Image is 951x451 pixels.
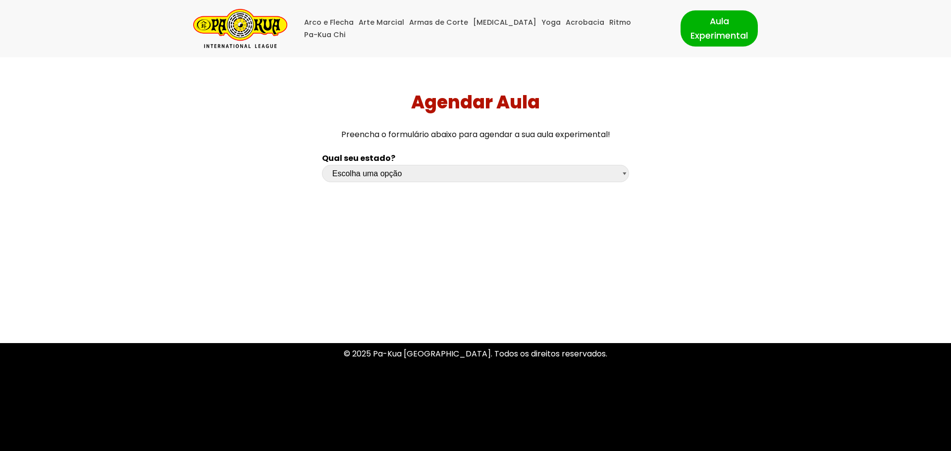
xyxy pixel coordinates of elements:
[304,16,354,29] a: Arco e Flecha
[322,152,395,164] b: Qual seu estado?
[359,16,404,29] a: Arte Marcial
[609,16,631,29] a: Ritmo
[409,16,468,29] a: Armas de Corte
[193,9,287,48] a: Pa-Kua Brasil Uma Escola de conhecimentos orientais para toda a família. Foco, habilidade concent...
[431,390,520,401] a: Política de Privacidade
[304,29,346,41] a: Pa-Kua Chi
[4,128,948,141] p: Preencha o formulário abaixo para agendar a sua aula experimental!
[566,16,604,29] a: Acrobacia
[252,433,295,444] a: WordPress
[681,10,758,46] a: Aula Experimental
[4,92,948,113] h1: Agendar Aula
[193,347,758,360] p: © 2025 Pa-Kua [GEOGRAPHIC_DATA]. Todos os direitos reservados.
[193,432,295,445] p: | Movido a
[302,16,666,41] div: Menu primário
[473,16,536,29] a: [MEDICAL_DATA]
[193,433,213,444] a: Neve
[541,16,561,29] a: Yoga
